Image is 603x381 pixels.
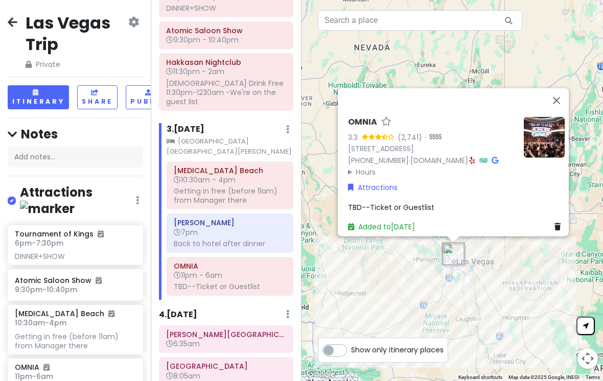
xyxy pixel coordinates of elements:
a: Star place [381,117,391,128]
h2: Las Vegas Trip [26,12,126,55]
h6: Sacramento International Airport [166,362,286,371]
h4: Notes [8,126,143,142]
span: Private [26,59,126,70]
i: Added to itinerary [108,310,114,317]
div: Harry Reid International Airport [439,240,470,271]
a: [STREET_ADDRESS] [348,144,414,154]
button: Itinerary [8,85,69,109]
h6: Tournament of Kings [15,229,104,239]
small: [GEOGRAPHIC_DATA] [GEOGRAPHIC_DATA][PERSON_NAME] [167,136,293,157]
div: · [422,132,442,142]
button: Close [544,88,569,113]
div: TAO Beach [438,238,469,269]
h6: OMNIA [15,363,50,372]
span: 10:30am - 4pm [15,318,66,328]
span: 11pm - 6am [174,270,222,280]
h6: Atomic Saloon Show [15,276,135,285]
h6: 3 . [DATE] [167,124,204,135]
div: · · [348,117,516,178]
h6: Hakkasan Nightclub [166,58,286,67]
h6: Atomic Saloon Show [166,26,286,35]
a: Open this area in Google Maps (opens a new window) [304,368,338,381]
div: 3.3 [348,131,362,142]
div: Back to hotel after dinner [174,239,286,248]
h4: Attractions [20,184,136,217]
img: Picture of the place [524,117,565,158]
i: Google Maps [492,157,498,164]
div: DINNER+SHOW [15,252,135,261]
h6: OMNIA [348,117,377,128]
div: DINNER+SHOW [166,4,286,13]
h6: Rosa Mexicano [174,218,286,227]
div: Rosa Mexicano [438,239,469,269]
span: 9:30pm - 10:40pm [166,35,239,45]
img: Google [304,368,338,381]
div: Getting in free (before 11am) from Manager there [174,186,286,205]
i: Added to itinerary [98,230,104,237]
a: [DOMAIN_NAME] [410,155,468,165]
span: 8:05am [166,371,200,381]
div: Getting in free (before 11am) from Manager there [15,332,135,350]
span: 9:30pm - 10:40pm [15,284,77,295]
img: marker [20,201,75,217]
div: The Chandelier [437,239,468,269]
a: Attractions [348,182,398,193]
div: (2,741) [398,131,422,142]
span: Show only itinerary places [351,344,444,355]
div: Add notes... [8,146,143,168]
span: 6:35am [166,339,200,349]
span: 7pm [174,227,198,237]
button: Share [77,85,118,109]
h6: 4 . [DATE] [159,309,197,320]
h6: TAO Beach [174,166,286,175]
span: Map data ©2025 Google, INEGI [508,374,579,380]
h6: Harry Reid International Airport [166,330,286,339]
button: Keyboard shortcuts [458,374,502,381]
a: Delete place [554,221,565,232]
i: Added to itinerary [43,364,50,371]
button: Map camera controls [577,348,598,369]
a: [PHONE_NUMBER] [348,155,409,165]
h6: [MEDICAL_DATA] Beach [15,309,114,318]
a: Terms (opens in new tab) [586,374,600,380]
div: [DEMOGRAPHIC_DATA] Drink Free 11:30pm-1230am -We're on the guest list [166,79,286,107]
i: Added to itinerary [96,277,102,284]
div: Dick’s Last Resort - Las Vegas - Excalibur Hotel [437,239,468,270]
div: TBD--Ticket or Guestlist [174,282,286,291]
summary: Hours [348,166,516,177]
a: Added to[DATE] [348,222,415,232]
button: Publish [126,85,176,109]
span: 6pm - 7:30pm [15,238,63,248]
h6: OMNIA [174,261,286,271]
i: Tripadvisor [479,157,488,164]
span: 11:30pm - 2am [166,66,224,77]
input: Search a place [318,10,522,31]
span: TBD--Ticket or Guestlist [348,202,434,212]
span: 10:30am - 4pm [174,175,236,185]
